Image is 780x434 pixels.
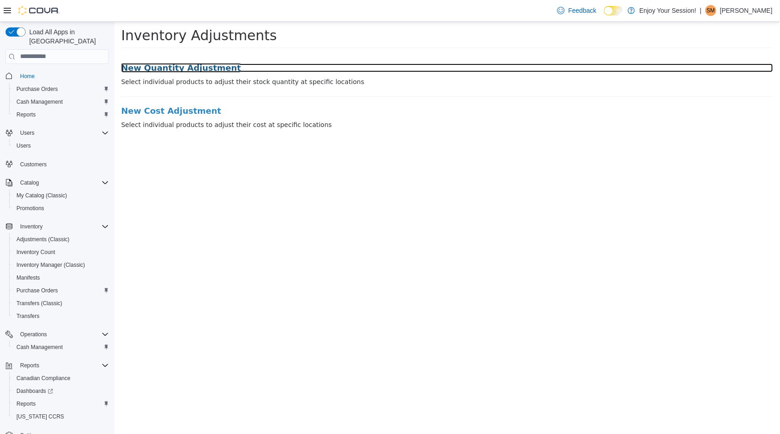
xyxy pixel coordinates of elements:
[2,328,112,341] button: Operations
[9,284,112,297] button: Purchase Orders
[16,177,43,188] button: Catalog
[16,236,69,243] span: Adjustments (Classic)
[18,6,59,15] img: Cova
[705,5,716,16] div: Shanon McLenaghan
[16,205,44,212] span: Promotions
[9,310,112,323] button: Transfers
[13,285,109,296] span: Purchase Orders
[20,179,39,186] span: Catalog
[9,271,112,284] button: Manifests
[13,203,109,214] span: Promotions
[16,375,70,382] span: Canadian Compliance
[13,84,109,95] span: Purchase Orders
[13,96,66,107] a: Cash Management
[9,189,112,202] button: My Catalog (Classic)
[9,372,112,385] button: Canadian Compliance
[26,27,109,46] span: Load All Apps in [GEOGRAPHIC_DATA]
[13,203,48,214] a: Promotions
[2,176,112,189] button: Catalog
[707,5,715,16] span: SM
[2,158,112,171] button: Customers
[16,329,51,340] button: Operations
[13,285,62,296] a: Purchase Orders
[20,331,47,338] span: Operations
[13,84,62,95] a: Purchase Orders
[7,98,659,108] p: Select individual products to adjust their cost at specific locations
[16,312,39,320] span: Transfers
[9,83,112,95] button: Purchase Orders
[13,411,68,422] a: [US_STATE] CCRS
[16,70,109,82] span: Home
[13,234,73,245] a: Adjustments (Classic)
[604,6,623,16] input: Dark Mode
[640,5,697,16] p: Enjoy Your Session!
[16,177,109,188] span: Catalog
[13,247,59,258] a: Inventory Count
[16,413,64,420] span: [US_STATE] CCRS
[16,360,43,371] button: Reports
[16,344,63,351] span: Cash Management
[9,341,112,354] button: Cash Management
[13,311,43,322] a: Transfers
[13,298,109,309] span: Transfers (Classic)
[13,140,109,151] span: Users
[9,139,112,152] button: Users
[13,373,109,384] span: Canadian Compliance
[13,342,109,353] span: Cash Management
[700,5,702,16] p: |
[16,387,53,395] span: Dashboards
[9,108,112,121] button: Reports
[20,129,34,137] span: Users
[7,42,659,51] a: New Quantity Adjustment
[554,1,600,20] a: Feedback
[16,192,67,199] span: My Catalog (Classic)
[16,85,58,93] span: Purchase Orders
[16,127,109,138] span: Users
[16,287,58,294] span: Purchase Orders
[13,109,109,120] span: Reports
[7,55,659,65] p: Select individual products to adjust their stock quantity at specific locations
[16,274,40,281] span: Manifests
[13,190,71,201] a: My Catalog (Classic)
[9,410,112,423] button: [US_STATE] CCRS
[7,5,163,21] span: Inventory Adjustments
[13,386,57,397] a: Dashboards
[13,386,109,397] span: Dashboards
[20,223,43,230] span: Inventory
[9,397,112,410] button: Reports
[9,233,112,246] button: Adjustments (Classic)
[16,111,36,118] span: Reports
[9,202,112,215] button: Promotions
[13,373,74,384] a: Canadian Compliance
[13,411,109,422] span: Washington CCRS
[16,221,109,232] span: Inventory
[16,142,31,149] span: Users
[9,385,112,397] a: Dashboards
[13,398,109,409] span: Reports
[13,311,109,322] span: Transfers
[720,5,773,16] p: [PERSON_NAME]
[20,362,39,369] span: Reports
[9,259,112,271] button: Inventory Manager (Classic)
[13,109,39,120] a: Reports
[16,249,55,256] span: Inventory Count
[13,140,34,151] a: Users
[13,342,66,353] a: Cash Management
[2,69,112,83] button: Home
[2,359,112,372] button: Reports
[7,85,659,94] a: New Cost Adjustment
[16,98,63,106] span: Cash Management
[16,329,109,340] span: Operations
[13,272,43,283] a: Manifests
[16,400,36,408] span: Reports
[16,360,109,371] span: Reports
[13,247,109,258] span: Inventory Count
[13,398,39,409] a: Reports
[13,259,89,270] a: Inventory Manager (Classic)
[568,6,596,15] span: Feedback
[9,297,112,310] button: Transfers (Classic)
[13,190,109,201] span: My Catalog (Classic)
[16,221,46,232] button: Inventory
